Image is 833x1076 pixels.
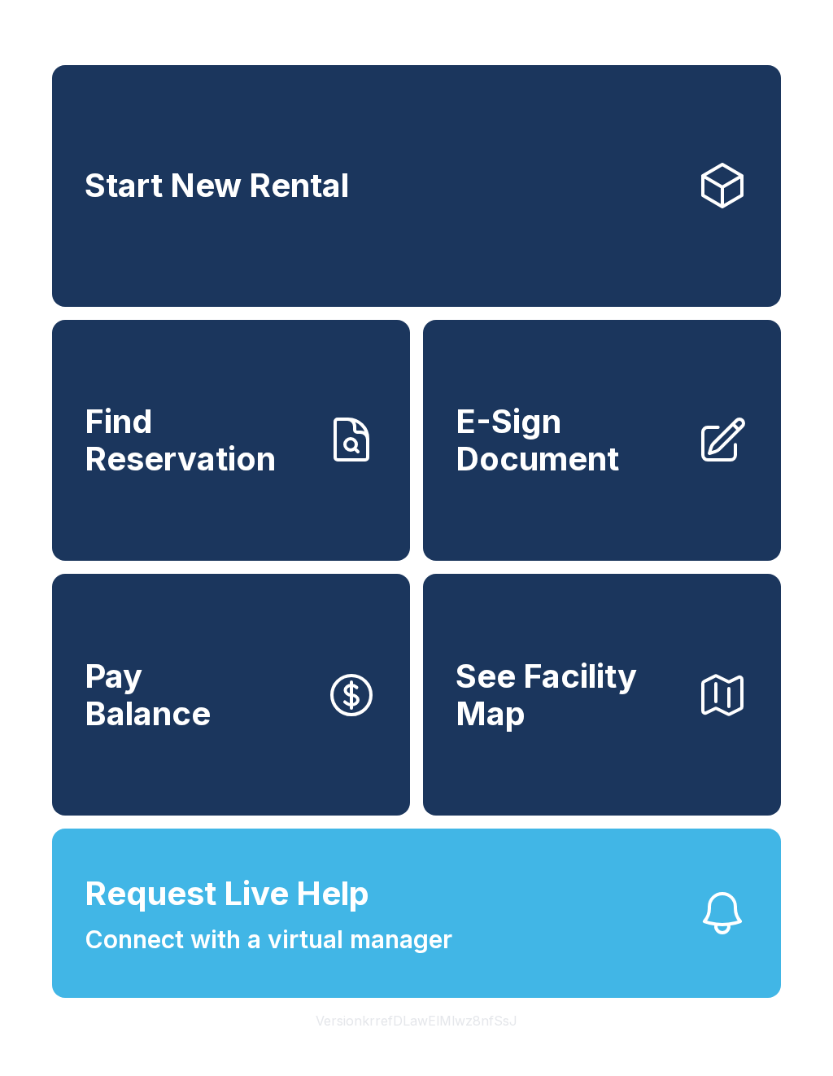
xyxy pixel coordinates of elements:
[85,658,211,732] span: Pay Balance
[303,998,530,1043] button: VersionkrrefDLawElMlwz8nfSsJ
[456,403,683,477] span: E-Sign Document
[52,829,781,998] button: Request Live HelpConnect with a virtual manager
[85,403,312,477] span: Find Reservation
[52,574,410,816] button: PayBalance
[85,167,349,204] span: Start New Rental
[52,65,781,307] a: Start New Rental
[456,658,683,732] span: See Facility Map
[423,574,781,816] button: See Facility Map
[85,869,369,918] span: Request Live Help
[52,320,410,562] a: Find Reservation
[423,320,781,562] a: E-Sign Document
[85,921,452,958] span: Connect with a virtual manager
